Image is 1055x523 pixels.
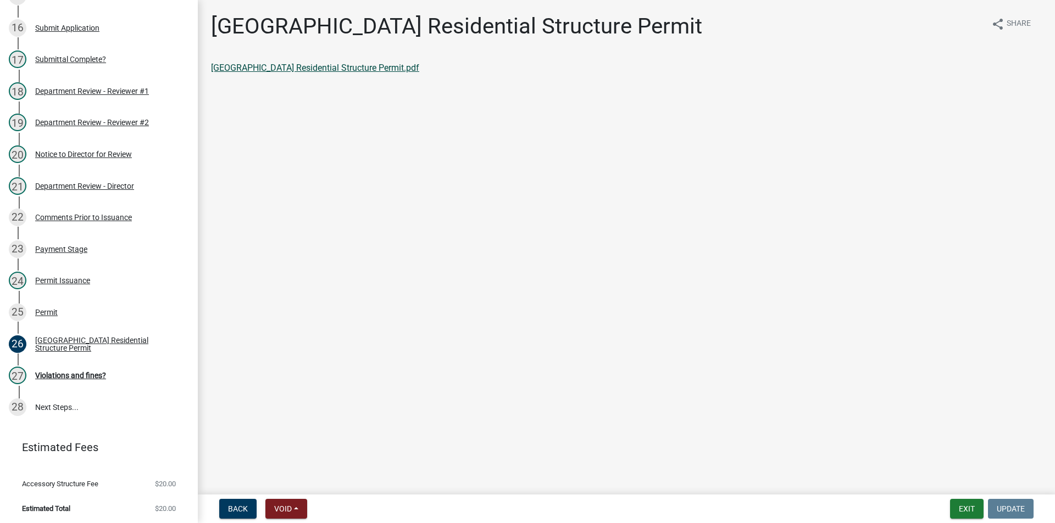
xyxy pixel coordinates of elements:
[35,24,99,32] div: Submit Application
[35,150,132,158] div: Notice to Director for Review
[9,114,26,131] div: 19
[35,245,87,253] div: Payment Stage
[988,499,1034,519] button: Update
[9,19,26,37] div: 16
[228,504,248,513] span: Back
[1007,18,1031,31] span: Share
[22,505,70,512] span: Estimated Total
[155,505,176,512] span: $20.00
[35,336,180,352] div: [GEOGRAPHIC_DATA] Residential Structure Permit
[35,87,149,95] div: Department Review - Reviewer #1
[211,13,702,40] h1: [GEOGRAPHIC_DATA] Residential Structure Permit
[265,499,307,519] button: Void
[22,480,98,487] span: Accessory Structure Fee
[950,499,984,519] button: Exit
[35,55,106,63] div: Submittal Complete?
[9,177,26,195] div: 21
[9,335,26,353] div: 26
[9,145,26,163] div: 20
[982,13,1040,35] button: shareShare
[35,119,149,126] div: Department Review - Reviewer #2
[274,504,292,513] span: Void
[9,367,26,384] div: 27
[219,499,257,519] button: Back
[9,398,26,416] div: 28
[35,277,90,284] div: Permit Issuance
[155,480,176,487] span: $20.00
[997,504,1025,513] span: Update
[211,63,419,73] a: [GEOGRAPHIC_DATA] Residential Structure Permit.pdf
[9,50,26,68] div: 17
[9,272,26,289] div: 24
[9,303,26,321] div: 25
[35,372,106,379] div: Violations and fines?
[991,18,1004,31] i: share
[9,240,26,258] div: 23
[35,213,132,221] div: Comments Prior to Issuance
[9,436,180,458] a: Estimated Fees
[9,82,26,100] div: 18
[9,209,26,226] div: 22
[35,308,58,316] div: Permit
[35,182,134,190] div: Department Review - Director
